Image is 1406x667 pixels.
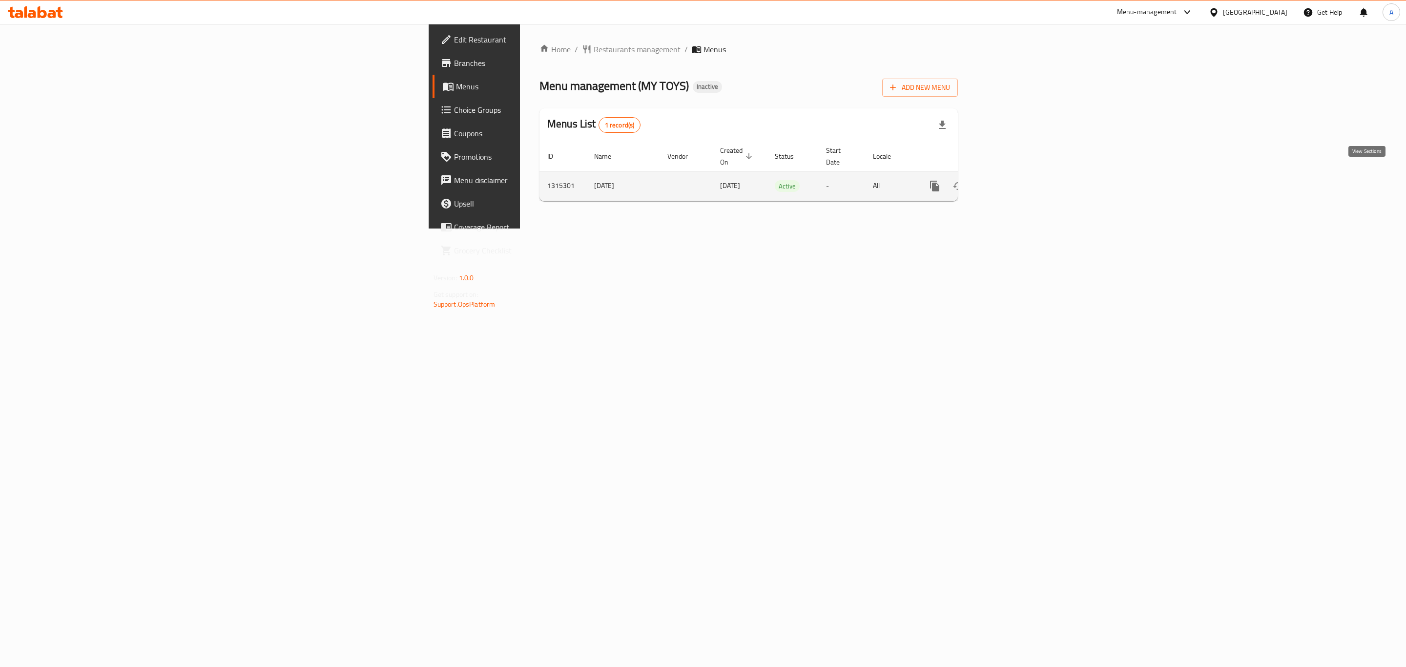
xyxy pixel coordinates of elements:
span: Branches [454,57,656,69]
div: [GEOGRAPHIC_DATA] [1223,7,1287,18]
a: Coupons [433,122,663,145]
span: Start Date [826,145,853,168]
span: Coupons [454,127,656,139]
div: Menu-management [1117,6,1177,18]
span: Coverage Report [454,221,656,233]
span: Promotions [454,151,656,163]
a: Menu disclaimer [433,168,663,192]
span: Edit Restaurant [454,34,656,45]
span: Menus [456,81,656,92]
nav: breadcrumb [539,43,958,55]
button: Add New Menu [882,79,958,97]
span: Menu disclaimer [454,174,656,186]
span: A [1389,7,1393,18]
table: enhanced table [539,142,1025,201]
h2: Menus List [547,117,641,133]
a: Grocery Checklist [433,239,663,262]
span: ID [547,150,566,162]
span: Menus [703,43,726,55]
a: Edit Restaurant [433,28,663,51]
span: Created On [720,145,755,168]
button: more [923,174,947,198]
a: Choice Groups [433,98,663,122]
td: - [818,171,865,201]
a: Coverage Report [433,215,663,239]
div: Export file [930,113,954,137]
td: All [865,171,915,201]
div: Total records count [599,117,641,133]
span: [DATE] [720,179,740,192]
span: Name [594,150,624,162]
a: Promotions [433,145,663,168]
span: Version: [434,271,457,284]
span: Choice Groups [454,104,656,116]
span: Status [775,150,806,162]
button: Change Status [947,174,970,198]
a: Support.OpsPlatform [434,298,496,311]
span: Add New Menu [890,82,950,94]
div: Inactive [693,81,722,93]
span: Active [775,181,800,192]
span: Get support on: [434,288,478,301]
span: 1 record(s) [599,121,641,130]
span: 1.0.0 [459,271,474,284]
a: Menus [433,75,663,98]
span: Upsell [454,198,656,209]
span: Vendor [667,150,701,162]
a: Upsell [433,192,663,215]
span: Grocery Checklist [454,245,656,256]
div: Active [775,180,800,192]
span: Inactive [693,83,722,91]
a: Branches [433,51,663,75]
span: Locale [873,150,904,162]
th: Actions [915,142,1025,171]
li: / [684,43,688,55]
